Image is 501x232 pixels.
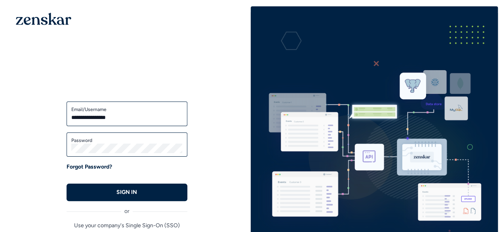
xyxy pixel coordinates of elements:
label: Email/Username [71,106,183,113]
div: or [67,201,187,215]
label: Password [71,137,183,144]
img: 1OGAJ2xQqyY4LXKgY66KYq0eOWRCkrZdAb3gUhuVAqdWPZE9SRJmCz+oDMSn4zDLXe31Ii730ItAGKgCKgCCgCikA4Av8PJUP... [16,13,71,25]
p: SIGN IN [116,188,137,196]
a: Forgot Password? [67,163,112,171]
p: Use your company's Single Sign-On (SSO) [67,222,187,230]
button: SIGN IN [67,184,187,201]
